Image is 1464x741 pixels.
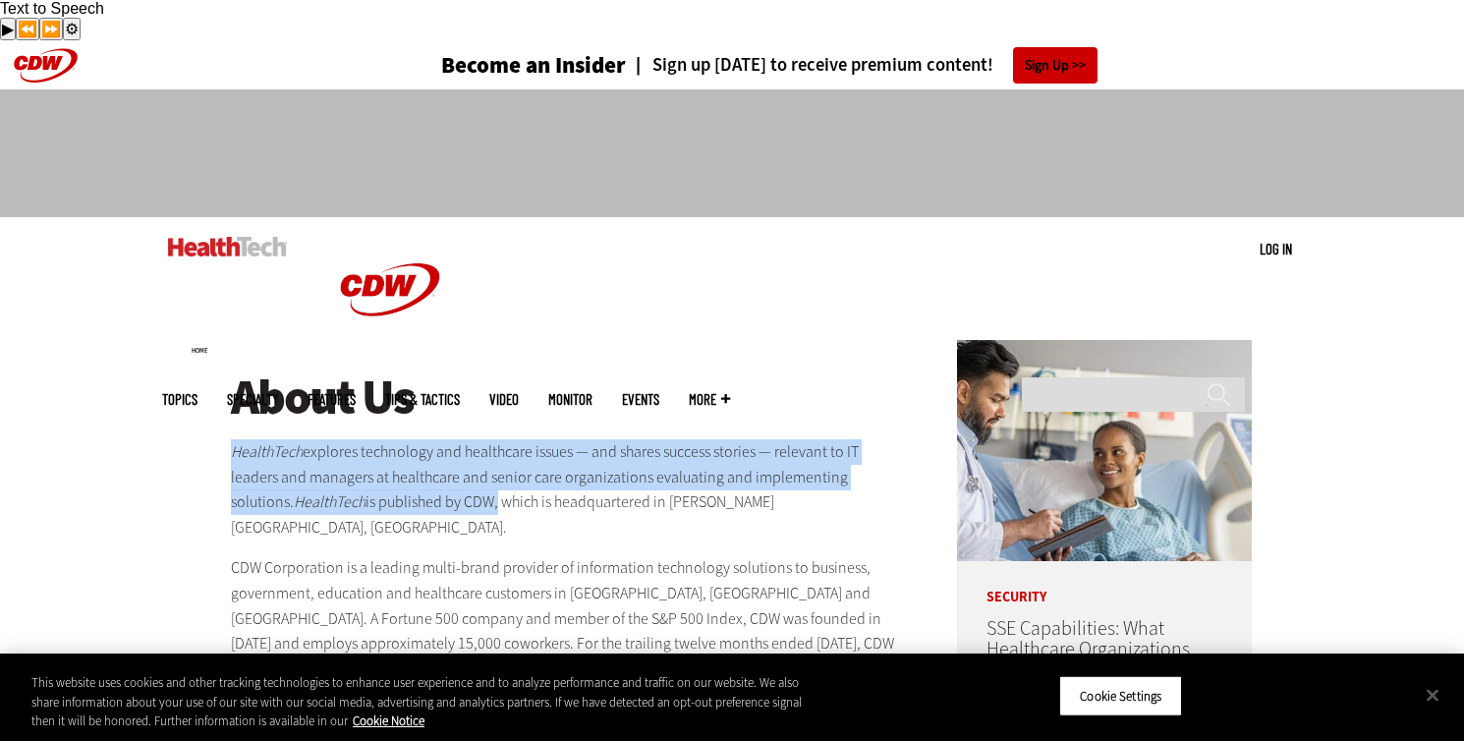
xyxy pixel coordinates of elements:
[168,237,287,256] img: Home
[622,392,659,407] a: Events
[626,56,993,75] a: Sign up [DATE] to receive premium content!
[986,615,1190,683] a: SSE Capabilities: What Healthcare Organizations Need to Know
[957,340,1252,561] img: Doctor speaking with patient
[16,18,39,40] button: Previous
[1260,240,1292,257] a: Log in
[385,392,460,407] a: Tips & Tactics
[231,441,303,462] em: HealthTech
[353,712,424,729] a: More information about your privacy
[489,392,519,407] a: Video
[294,491,366,512] em: HealthTech
[441,54,626,77] h3: Become an Insider
[308,392,356,407] a: Features
[689,392,730,407] span: More
[316,347,464,368] a: CDW
[367,54,626,77] a: Become an Insider
[316,217,464,363] img: Home
[63,18,81,40] button: Settings
[39,18,63,40] button: Forward
[1411,673,1454,716] button: Close
[31,673,806,731] div: This website uses cookies and other tracking technologies to enhance user experience and to analy...
[1260,239,1292,259] div: User menu
[1013,47,1098,84] a: Sign Up
[548,392,592,407] a: MonITor
[162,392,197,407] span: Topics
[231,555,905,707] p: CDW Corporation is a leading multi-brand provider of information technology solutions to business...
[227,392,278,407] span: Specialty
[374,109,1090,198] iframe: advertisement
[231,439,905,540] p: explores technology and healthcare issues — and shares success stories — relevant to IT leaders a...
[957,561,1252,604] p: Security
[1059,675,1182,716] button: Cookie Settings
